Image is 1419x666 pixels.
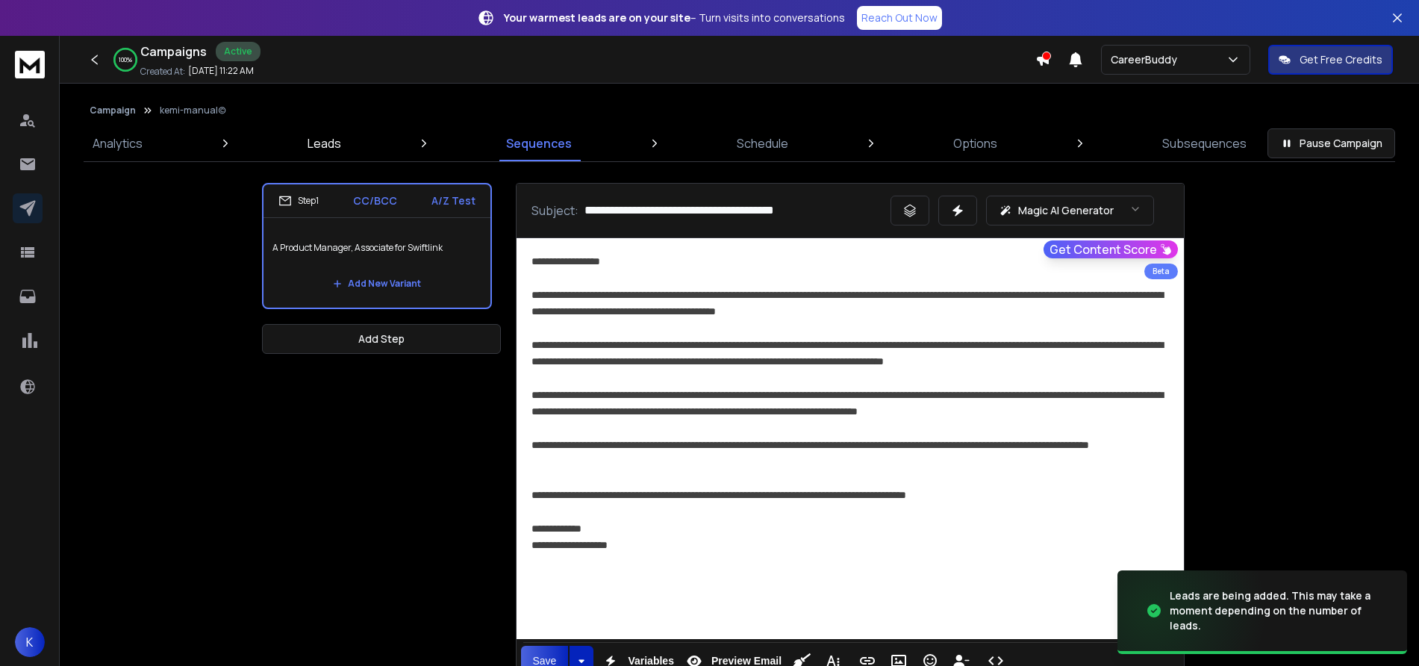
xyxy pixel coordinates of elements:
[15,51,45,78] img: logo
[299,125,350,161] a: Leads
[353,193,397,208] p: CC/BCC
[262,324,501,354] button: Add Step
[15,627,45,657] button: K
[504,10,845,25] p: – Turn visits into conversations
[1111,52,1183,67] p: CareerBuddy
[1170,588,1389,633] div: Leads are being added. This may take a moment depending on the number of leads.
[728,125,797,161] a: Schedule
[431,193,475,208] p: A/Z Test
[262,183,492,309] li: Step1CC/BCCA/Z TestA Product Manager, Associate for SwiftlinkAdd New Variant
[861,10,938,25] p: Reach Out Now
[944,125,1006,161] a: Options
[1162,134,1247,152] p: Subsequences
[1300,52,1382,67] p: Get Free Credits
[1144,264,1178,279] div: Beta
[308,134,341,152] p: Leads
[504,10,690,25] strong: Your warmest leads are on your site
[216,42,261,61] div: Active
[1044,240,1178,258] button: Get Content Score
[90,105,136,116] button: Campaign
[160,105,226,116] p: kemi-manual(c)
[986,196,1154,225] button: Magic AI Generator
[140,43,207,60] h1: Campaigns
[1018,203,1114,218] p: Magic AI Generator
[278,194,319,208] div: Step 1
[84,125,152,161] a: Analytics
[531,202,578,220] p: Subject:
[119,55,132,64] p: 100 %
[93,134,143,152] p: Analytics
[953,134,997,152] p: Options
[188,65,254,77] p: [DATE] 11:22 AM
[506,134,572,152] p: Sequences
[737,134,788,152] p: Schedule
[857,6,942,30] a: Reach Out Now
[1153,125,1256,161] a: Subsequences
[140,66,185,78] p: Created At:
[497,125,581,161] a: Sequences
[1117,567,1267,656] img: image
[321,269,433,299] button: Add New Variant
[1268,45,1393,75] button: Get Free Credits
[272,227,481,269] p: A Product Manager, Associate for Swiftlink
[1267,128,1395,158] button: Pause Campaign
